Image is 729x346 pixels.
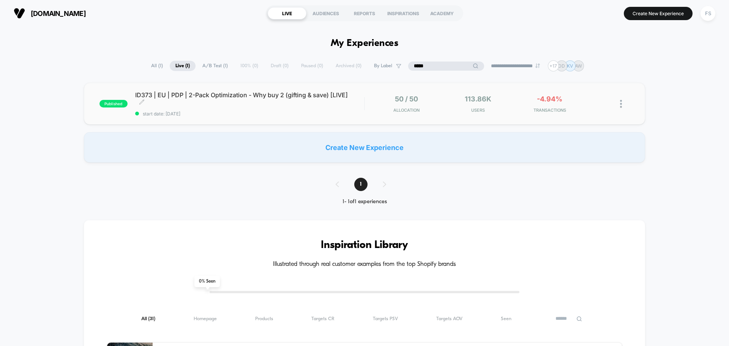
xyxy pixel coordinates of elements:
div: ACADEMY [423,7,461,19]
span: All ( 1 ) [145,61,169,71]
span: 113.86k [465,95,491,103]
span: Products [255,316,273,322]
div: REPORTS [345,7,384,19]
span: TRANSACTIONS [516,107,584,113]
span: published [99,100,128,107]
span: [DOMAIN_NAME] [31,9,86,17]
span: 50 / 50 [395,95,418,103]
span: 0 % Seen [194,276,220,287]
h4: Illustrated through real customer examples from the top Shopify brands [107,261,622,268]
img: close [620,100,622,108]
div: Create New Experience [84,132,645,163]
div: LIVE [268,7,306,19]
p: KV [567,63,573,69]
span: Targets PSV [373,316,398,322]
div: 1 - 1 of 1 experiences [328,199,401,205]
span: 1 [354,178,368,191]
button: FS [698,6,718,21]
span: start date: [DATE] [135,111,364,117]
div: AUDIENCES [306,7,345,19]
span: -4.94% [537,95,562,103]
img: Visually logo [14,8,25,19]
span: Users [444,107,512,113]
button: [DOMAIN_NAME] [11,7,88,19]
span: Targets AOV [436,316,462,322]
span: A/B Test ( 1 ) [197,61,234,71]
div: INSPIRATIONS [384,7,423,19]
h3: Inspiration Library [107,239,622,251]
img: end [535,63,540,68]
span: Homepage [194,316,217,322]
span: Allocation [393,107,420,113]
span: ( 31 ) [148,316,155,321]
div: + 17 [548,60,559,71]
p: AW [575,63,582,69]
span: Targets CR [311,316,335,322]
span: Seen [501,316,511,322]
span: By Label [374,63,392,69]
button: Create New Experience [624,7,693,20]
p: DD [558,63,565,69]
h1: My Experiences [331,38,399,49]
div: FS [701,6,715,21]
span: All [141,316,155,322]
span: ID373 | EU | PDP | 2-Pack Optimization - Why buy 2 (gifting & save) [LIVE] [135,91,364,106]
span: Live ( 1 ) [170,61,196,71]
